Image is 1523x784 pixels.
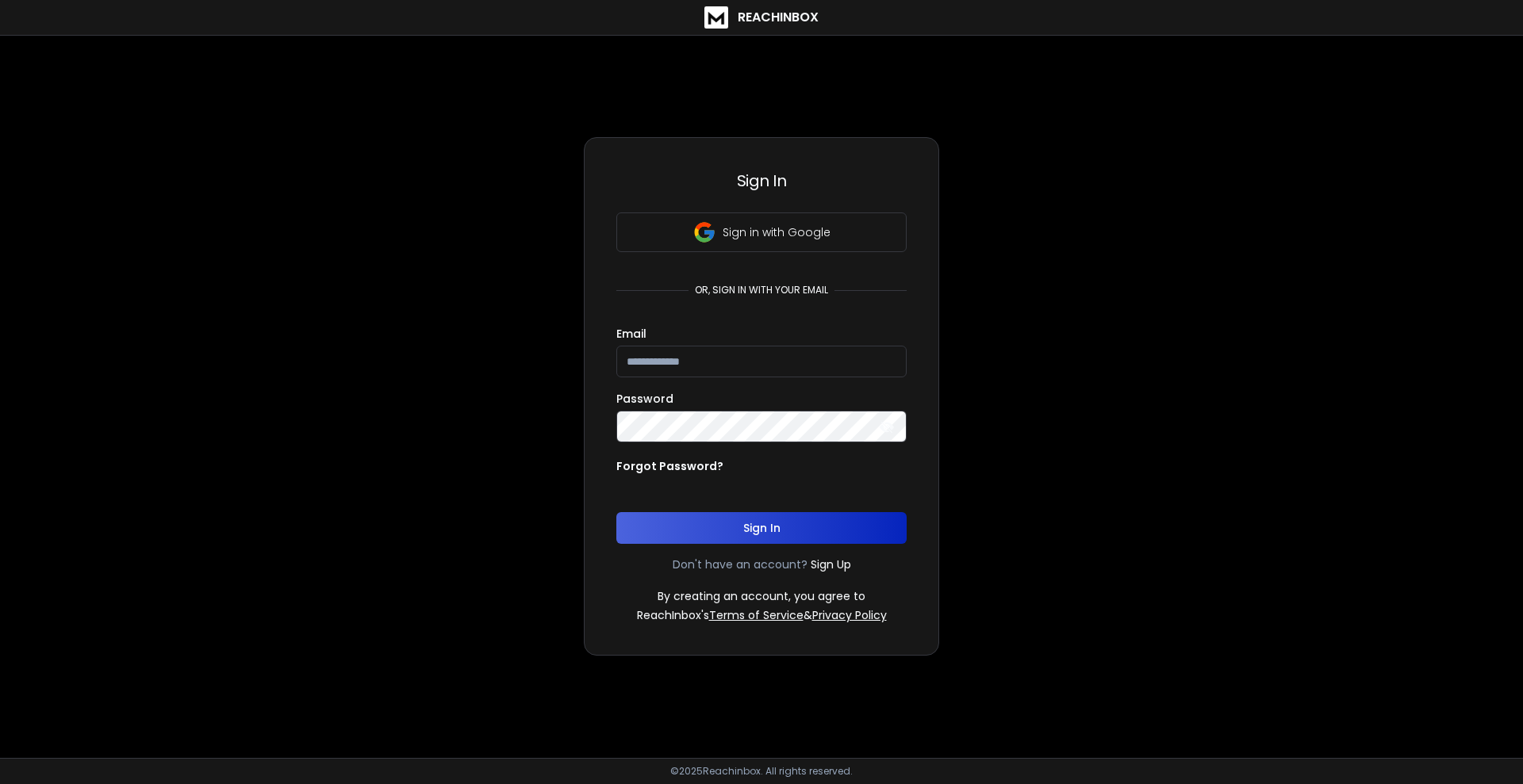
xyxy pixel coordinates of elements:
[689,284,834,296] p: or, sign in with your email
[673,556,808,572] p: Don't have an account?
[616,393,673,404] label: Password
[709,607,804,623] a: Terms of Service
[616,170,907,192] h3: Sign In
[738,8,819,27] h1: ReachInbox
[704,6,819,29] a: ReachInbox
[616,328,646,339] label: Email
[811,556,851,572] a: Sign Up
[616,512,907,544] button: Sign In
[637,607,887,623] p: ReachInbox's &
[616,458,723,474] p: Forgot Password?
[812,607,887,623] a: Privacy Policy
[670,765,853,778] p: © 2025 Reachinbox. All rights reserved.
[723,224,831,240] p: Sign in with Google
[704,6,728,29] img: logo
[658,588,865,604] p: By creating an account, you agree to
[616,212,907,252] button: Sign in with Google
